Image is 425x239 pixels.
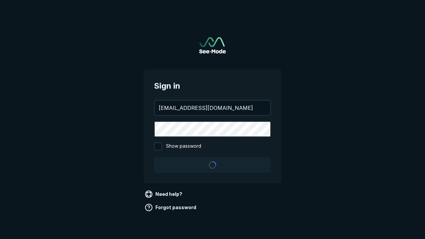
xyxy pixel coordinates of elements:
a: Go to sign in [199,37,226,53]
img: See-Mode Logo [199,37,226,53]
span: Sign in [154,80,271,92]
a: Need help? [143,189,185,199]
a: Forgot password [143,202,199,213]
span: Show password [166,142,201,150]
input: your@email.com [155,101,270,115]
